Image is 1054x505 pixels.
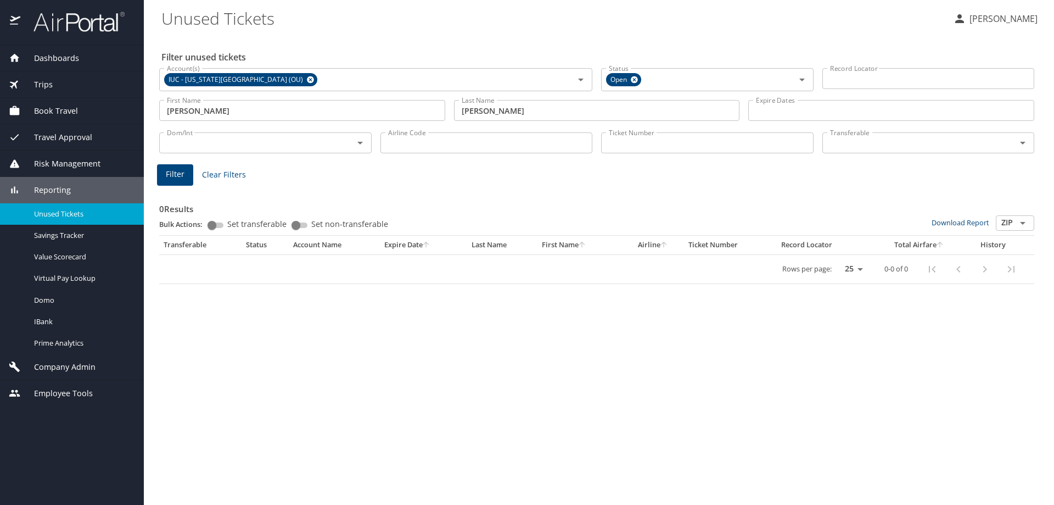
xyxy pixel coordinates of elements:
h2: Filter unused tickets [161,48,1036,66]
span: Savings Tracker [34,230,131,241]
table: custom pagination table [159,236,1034,284]
th: Ticket Number [684,236,777,254]
th: Status [242,236,289,254]
th: First Name [537,236,623,254]
div: IUC - [US_STATE][GEOGRAPHIC_DATA] (OU) [164,73,317,86]
span: Company Admin [20,361,96,373]
span: Value Scorecard [34,252,131,262]
span: Trips [20,79,53,91]
span: Filter [166,168,184,181]
th: Account Name [289,236,380,254]
select: rows per page [836,261,867,278]
div: Open [606,73,641,86]
button: sort [660,242,668,249]
span: Unused Tickets [34,209,131,219]
a: Download Report [932,218,989,227]
h1: Unused Tickets [161,1,944,35]
div: Transferable [164,240,237,250]
button: Open [1015,135,1030,151]
span: IBank [34,317,131,327]
th: Airline [622,236,684,254]
p: Bulk Actions: [159,219,211,229]
button: sort [579,242,586,249]
span: Domo [34,295,131,306]
span: Dashboards [20,52,79,64]
span: Clear Filters [202,168,246,182]
span: Employee Tools [20,387,93,399]
th: Expire Date [380,236,467,254]
span: Prime Analytics [34,338,131,348]
button: sort [423,242,430,249]
p: [PERSON_NAME] [966,12,1038,25]
span: Book Travel [20,105,78,117]
button: Open [1015,215,1030,231]
th: Record Locator [777,236,872,254]
button: Filter [157,164,193,186]
img: airportal-logo.png [21,11,125,32]
img: icon-airportal.png [10,11,21,32]
span: Reporting [20,184,71,196]
span: Open [606,74,633,86]
button: Open [573,72,588,87]
h3: 0 Results [159,196,1034,215]
span: Set non-transferable [311,220,388,228]
span: IUC - [US_STATE][GEOGRAPHIC_DATA] (OU) [164,74,310,86]
button: Open [794,72,810,87]
p: 0-0 of 0 [884,265,908,273]
th: Total Airfare [872,236,966,254]
button: sort [937,242,944,249]
span: Set transferable [227,220,287,228]
span: Travel Approval [20,131,92,143]
button: Open [352,135,368,151]
button: [PERSON_NAME] [949,9,1042,29]
button: Clear Filters [198,165,250,185]
th: Last Name [467,236,537,254]
th: History [966,236,1021,254]
p: Rows per page: [782,265,832,273]
span: Virtual Pay Lookup [34,273,131,284]
span: Risk Management [20,158,100,170]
